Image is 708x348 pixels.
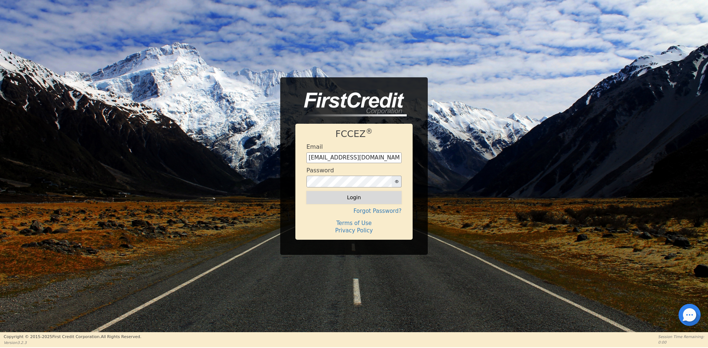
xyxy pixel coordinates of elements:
[658,334,704,340] p: Session Time Remaining:
[101,334,141,339] span: All Rights Reserved.
[306,167,334,174] h4: Password
[306,176,392,187] input: password
[366,127,373,135] sup: ®
[306,143,323,150] h4: Email
[306,152,402,164] input: Enter email
[306,227,402,234] h4: Privacy Policy
[306,191,402,204] button: Login
[306,220,402,226] h4: Terms of Use
[4,334,141,340] p: Copyright © 2015- 2025 First Credit Corporation.
[306,129,402,140] h1: FCCEZ
[4,340,141,345] p: Version 3.2.3
[658,340,704,345] p: 0:00
[306,208,402,214] h4: Forgot Password?
[295,92,407,117] img: logo-CMu_cnol.png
